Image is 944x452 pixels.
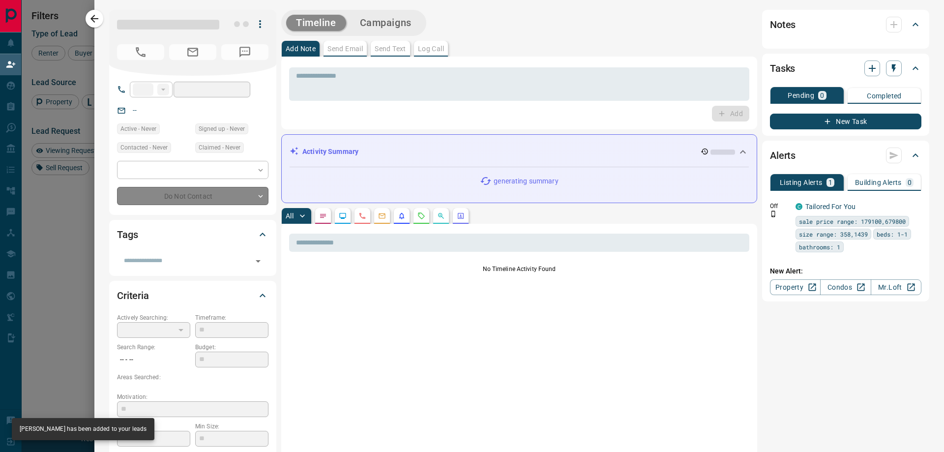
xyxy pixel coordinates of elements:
svg: Notes [319,212,327,220]
button: Open [251,254,265,268]
div: [PERSON_NAME] has been added to your leads [20,421,147,437]
p: New Alert: [770,266,921,276]
p: Areas Searched: [117,373,268,382]
p: Timeframe: [195,313,268,322]
h2: Criteria [117,288,149,303]
p: Min Size: [195,422,268,431]
div: condos.ca [796,203,802,210]
a: Property [770,279,821,295]
svg: Calls [358,212,366,220]
a: Tailored For You [805,203,855,211]
h2: Alerts [770,148,796,163]
div: Do Not Contact [117,187,268,205]
p: 0 [908,179,912,186]
h2: Notes [770,17,796,32]
p: Add Note [286,45,316,52]
span: Active - Never [120,124,156,134]
button: New Task [770,114,921,129]
p: Building Alerts [855,179,902,186]
p: Activity Summary [302,147,358,157]
p: 0 [820,92,824,99]
p: Motivation: [117,392,268,401]
svg: Emails [378,212,386,220]
p: generating summary [494,176,558,186]
span: No Email [169,44,216,60]
h2: Tags [117,227,138,242]
span: Signed up - Never [199,124,245,134]
p: Search Range: [117,343,190,352]
div: Notes [770,13,921,36]
span: bathrooms: 1 [799,242,840,252]
a: Mr.Loft [871,279,921,295]
a: Condos [820,279,871,295]
p: -- - -- [117,352,190,368]
p: Budget: [195,343,268,352]
p: Off [770,202,790,211]
div: Tags [117,223,268,246]
svg: Push Notification Only [770,211,777,217]
div: Activity Summary [290,143,749,161]
svg: Agent Actions [457,212,465,220]
span: size range: 358,1439 [799,229,868,239]
span: No Number [117,44,164,60]
p: Actively Searching: [117,313,190,322]
p: Listing Alerts [780,179,823,186]
span: Claimed - Never [199,143,240,152]
svg: Requests [417,212,425,220]
svg: Lead Browsing Activity [339,212,347,220]
span: sale price range: 179100,679800 [799,216,906,226]
svg: Listing Alerts [398,212,406,220]
p: No Timeline Activity Found [289,265,749,273]
div: Criteria [117,284,268,307]
span: Contacted - Never [120,143,168,152]
svg: Opportunities [437,212,445,220]
div: Alerts [770,144,921,167]
p: 1 [828,179,832,186]
div: Tasks [770,57,921,80]
p: Completed [867,92,902,99]
span: beds: 1-1 [877,229,908,239]
button: Timeline [286,15,346,31]
h2: Tasks [770,60,795,76]
button: Campaigns [350,15,421,31]
a: -- [133,106,137,114]
span: No Number [221,44,268,60]
p: Pending [788,92,814,99]
p: All [286,212,294,219]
